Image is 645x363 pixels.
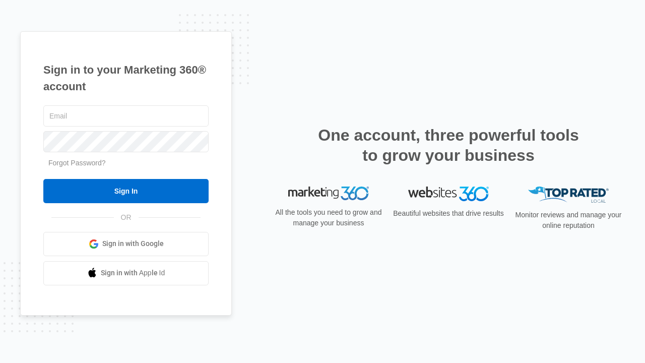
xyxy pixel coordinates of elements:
[288,187,369,201] img: Marketing 360
[102,238,164,249] span: Sign in with Google
[512,210,625,231] p: Monitor reviews and manage your online reputation
[48,159,106,167] a: Forgot Password?
[43,62,209,95] h1: Sign in to your Marketing 360® account
[114,212,139,223] span: OR
[528,187,609,203] img: Top Rated Local
[43,261,209,285] a: Sign in with Apple Id
[315,125,582,165] h2: One account, three powerful tools to grow your business
[43,105,209,127] input: Email
[101,268,165,278] span: Sign in with Apple Id
[392,208,505,219] p: Beautiful websites that drive results
[272,207,385,228] p: All the tools you need to grow and manage your business
[43,179,209,203] input: Sign In
[43,232,209,256] a: Sign in with Google
[408,187,489,201] img: Websites 360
